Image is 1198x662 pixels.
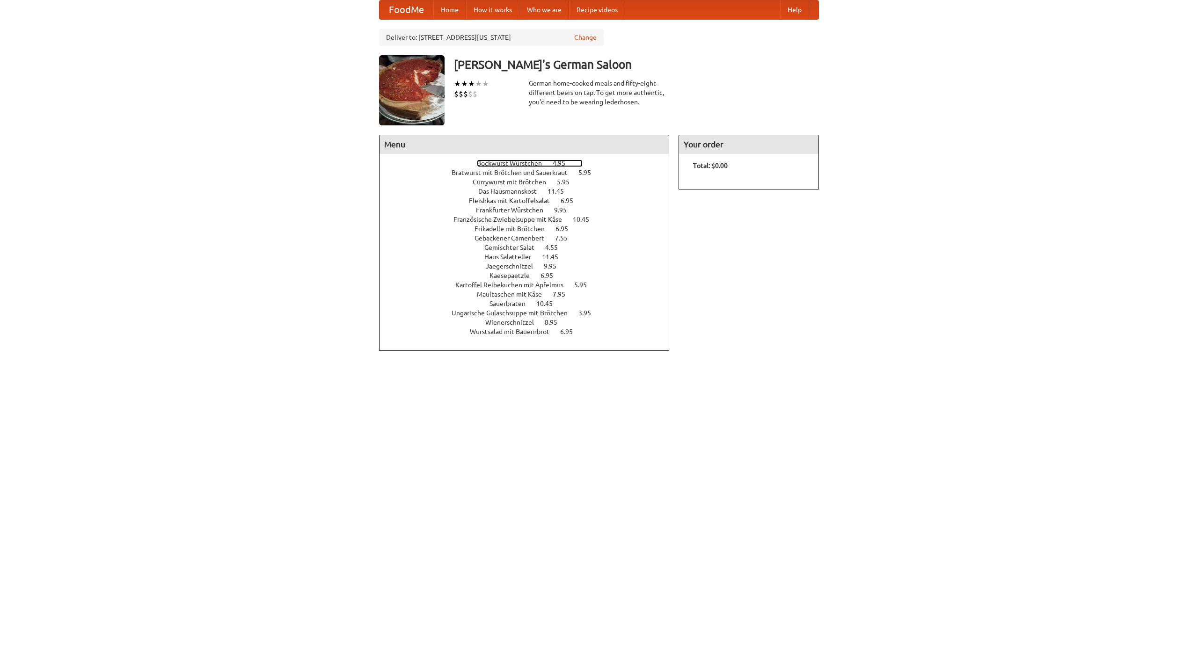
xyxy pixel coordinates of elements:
[574,281,596,289] span: 5.95
[477,160,583,167] a: Bockwurst Würstchen 4.95
[486,262,574,270] a: Jaegerschnitzel 9.95
[475,234,554,242] span: Gebackener Camenbert
[484,244,575,251] a: Gemischter Salat 4.55
[541,272,562,279] span: 6.95
[553,291,575,298] span: 7.95
[485,319,543,326] span: Wienerschnitzel
[555,234,577,242] span: 7.55
[459,89,463,99] li: $
[476,206,584,214] a: Frankfurter Würstchen 9.95
[529,79,669,107] div: German home-cooked meals and fifty-eight different beers on tap. To get more authentic, you'd nee...
[380,135,669,154] h4: Menu
[470,328,559,335] span: Wurstsalad mit Bauernbrot
[433,0,466,19] a: Home
[561,197,583,204] span: 6.95
[484,253,541,261] span: Haus Salatteller
[452,309,608,317] a: Ungarische Gulaschsuppe mit Brötchen 3.95
[475,79,482,89] li: ★
[545,319,567,326] span: 8.95
[380,0,433,19] a: FoodMe
[484,253,576,261] a: Haus Salatteller 11.45
[478,188,581,195] a: Das Hausmannskost 11.45
[489,272,539,279] span: Kaesepaetzle
[486,262,542,270] span: Jaegerschnitzel
[475,225,554,233] span: Frikadelle mit Brötchen
[469,197,559,204] span: Fleishkas mit Kartoffelsalat
[475,225,585,233] a: Frikadelle mit Brötchen 6.95
[473,89,477,99] li: $
[573,216,599,223] span: 10.45
[470,328,590,335] a: Wurstsalad mit Bauernbrot 6.95
[468,79,475,89] li: ★
[454,89,459,99] li: $
[679,135,818,154] h4: Your order
[454,55,819,74] h3: [PERSON_NAME]'s German Saloon
[554,206,576,214] span: 9.95
[519,0,569,19] a: Who we are
[536,300,562,307] span: 10.45
[477,291,583,298] a: Maultaschen mit Käse 7.95
[473,178,587,186] a: Currywurst mit Brötchen 5.95
[466,0,519,19] a: How it works
[468,89,473,99] li: $
[454,79,461,89] li: ★
[485,319,575,326] a: Wienerschnitzel 8.95
[461,79,468,89] li: ★
[475,234,585,242] a: Gebackener Camenbert 7.55
[553,160,575,167] span: 4.95
[452,169,608,176] a: Bratwurst mit Brötchen und Sauerkraut 5.95
[545,244,567,251] span: 4.55
[578,309,600,317] span: 3.95
[569,0,625,19] a: Recipe videos
[484,244,544,251] span: Gemischter Salat
[489,300,535,307] span: Sauerbraten
[482,79,489,89] li: ★
[478,188,546,195] span: Das Hausmannskost
[477,160,551,167] span: Bockwurst Würstchen
[455,281,573,289] span: Kartoffel Reibekuchen mit Apfelmus
[379,29,604,46] div: Deliver to: [STREET_ADDRESS][US_STATE]
[574,33,597,42] a: Change
[452,309,577,317] span: Ungarische Gulaschsuppe mit Brötchen
[453,216,606,223] a: Französische Zwiebelsuppe mit Käse 10.45
[555,225,577,233] span: 6.95
[453,216,571,223] span: Französische Zwiebelsuppe mit Käse
[455,281,604,289] a: Kartoffel Reibekuchen mit Apfelmus 5.95
[473,178,555,186] span: Currywurst mit Brötchen
[544,262,566,270] span: 9.95
[463,89,468,99] li: $
[489,272,570,279] a: Kaesepaetzle 6.95
[693,162,728,169] b: Total: $0.00
[780,0,809,19] a: Help
[477,291,551,298] span: Maultaschen mit Käse
[560,328,582,335] span: 6.95
[476,206,553,214] span: Frankfurter Würstchen
[578,169,600,176] span: 5.95
[557,178,579,186] span: 5.95
[489,300,570,307] a: Sauerbraten 10.45
[542,253,568,261] span: 11.45
[469,197,591,204] a: Fleishkas mit Kartoffelsalat 6.95
[548,188,573,195] span: 11.45
[452,169,577,176] span: Bratwurst mit Brötchen und Sauerkraut
[379,55,445,125] img: angular.jpg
